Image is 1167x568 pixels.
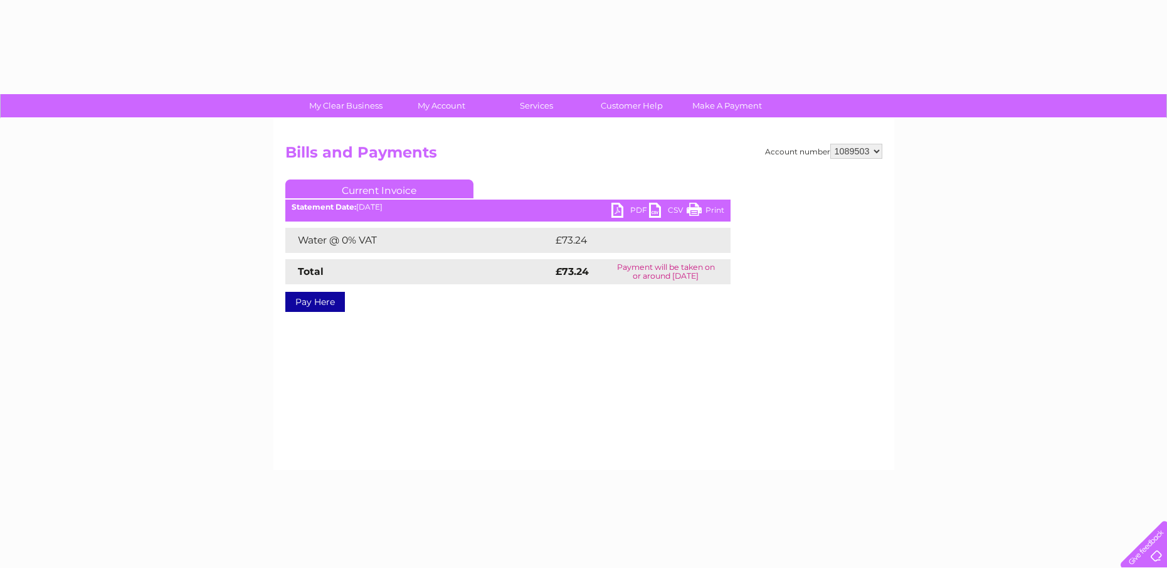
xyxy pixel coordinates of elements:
[556,265,589,277] strong: £73.24
[687,203,724,221] a: Print
[285,203,731,212] div: [DATE]
[294,94,398,117] a: My Clear Business
[285,292,345,312] a: Pay Here
[765,144,882,159] div: Account number
[285,144,882,168] h2: Bills and Payments
[601,259,731,284] td: Payment will be taken on or around [DATE]
[298,265,324,277] strong: Total
[285,180,473,198] a: Current Invoice
[389,94,493,117] a: My Account
[611,203,649,221] a: PDF
[649,203,687,221] a: CSV
[675,94,779,117] a: Make A Payment
[552,228,705,253] td: £73.24
[292,202,356,212] b: Statement Date:
[580,94,684,117] a: Customer Help
[485,94,588,117] a: Services
[285,228,552,253] td: Water @ 0% VAT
